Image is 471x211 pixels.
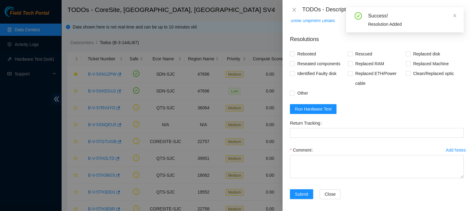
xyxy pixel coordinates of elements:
div: TODOs - Description - B-V-5XN12PW [302,5,464,15]
button: Submit [290,189,313,199]
span: Rebooted [295,49,318,59]
span: check-circle [355,12,362,20]
span: close [292,7,297,12]
span: Replaced disk [411,49,443,59]
label: Comment [290,145,316,155]
p: Resolutions [290,30,464,43]
span: Rescued [353,49,374,59]
span: close [453,13,457,18]
span: Reseated components [295,59,343,69]
textarea: Comment [290,155,464,178]
div: Add Notes [446,148,466,152]
span: Close [325,191,336,198]
button: Run Hardware Test [290,104,336,114]
span: Other [295,88,310,98]
span: Run Hardware Test [295,106,332,112]
span: Replaced ETH/Power cable [353,69,406,88]
div: Success! [368,12,456,20]
span: Replaced Machine [411,59,451,69]
button: Show Shipment Details [290,16,335,25]
span: Clean/Replaced optic [411,69,456,78]
span: Submit [295,191,308,198]
button: Close [320,189,340,199]
span: Show Shipment Details [291,17,335,24]
button: Add Notes [446,145,466,155]
span: Replaced RAM [353,59,386,69]
input: Return Tracking [290,128,464,138]
button: Close [290,7,298,13]
span: Identified Faulty disk [295,69,339,78]
label: Return Tracking [290,118,325,128]
div: Resolution Added [368,21,456,28]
